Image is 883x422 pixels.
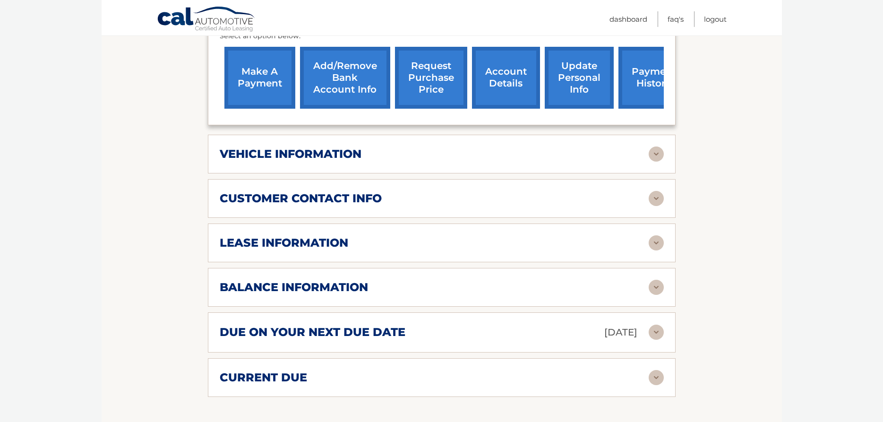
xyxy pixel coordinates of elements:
[649,191,664,206] img: accordion-rest.svg
[604,324,637,341] p: [DATE]
[472,47,540,109] a: account details
[157,6,256,34] a: Cal Automotive
[220,191,382,206] h2: customer contact info
[668,11,684,27] a: FAQ's
[220,370,307,385] h2: current due
[220,236,348,250] h2: lease information
[704,11,727,27] a: Logout
[395,47,467,109] a: request purchase price
[300,47,390,109] a: Add/Remove bank account info
[649,280,664,295] img: accordion-rest.svg
[545,47,614,109] a: update personal info
[649,235,664,250] img: accordion-rest.svg
[224,47,295,109] a: make a payment
[220,31,664,42] p: Select an option below:
[649,325,664,340] img: accordion-rest.svg
[220,147,361,161] h2: vehicle information
[220,325,405,339] h2: due on your next due date
[609,11,647,27] a: Dashboard
[649,146,664,162] img: accordion-rest.svg
[220,280,368,294] h2: balance information
[649,370,664,385] img: accordion-rest.svg
[618,47,689,109] a: payment history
